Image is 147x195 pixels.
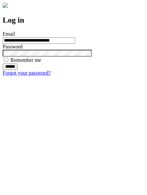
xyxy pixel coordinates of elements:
[3,70,51,76] a: Forgot your password?
[3,44,23,49] label: Password
[10,57,41,63] label: Remember me
[3,3,8,8] img: logo-4e3dc11c47720685a147b03b5a06dd966a58ff35d612b21f08c02c0306f2b779.png
[3,16,144,25] h2: Log in
[3,31,15,37] label: Email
